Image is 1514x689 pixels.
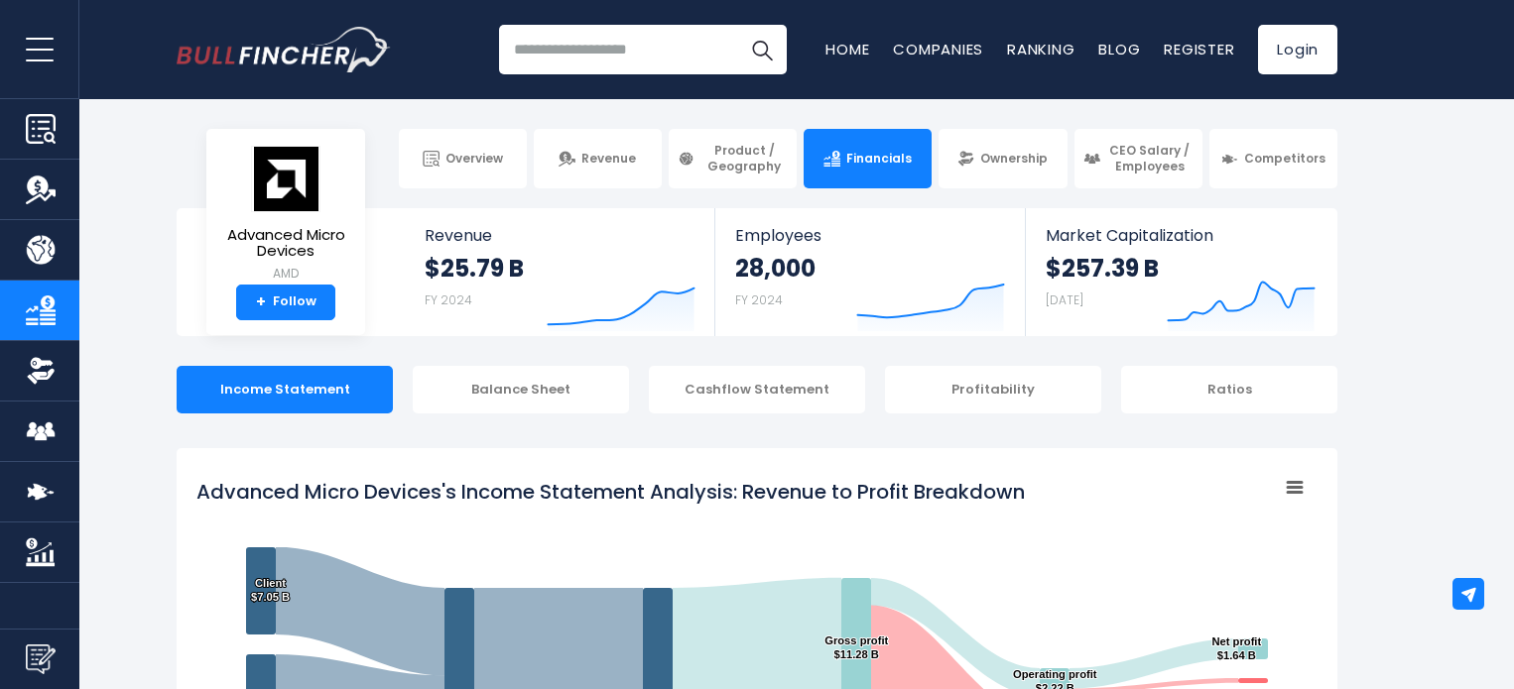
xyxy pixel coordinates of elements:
text: Client $7.05 B [251,577,290,603]
img: Ownership [26,356,56,386]
a: Revenue $25.79 B FY 2024 [405,208,715,336]
a: Employees 28,000 FY 2024 [715,208,1024,336]
div: Cashflow Statement [649,366,865,413]
div: Balance Sheet [413,366,629,413]
span: Competitors [1244,151,1325,167]
span: Advanced Micro Devices [222,227,349,260]
a: Login [1258,25,1337,74]
a: Register [1164,39,1234,59]
div: Income Statement [177,366,393,413]
strong: + [256,293,266,311]
a: Product / Geography [669,129,797,188]
span: Revenue [425,226,695,245]
div: Ratios [1121,366,1337,413]
text: Gross profit $11.28 B [824,634,888,660]
span: Market Capitalization [1046,226,1316,245]
tspan: Advanced Micro Devices's Income Statement Analysis: Revenue to Profit Breakdown [196,478,1025,506]
span: Ownership [980,151,1048,167]
span: Overview [445,151,503,167]
small: AMD [222,265,349,283]
span: Revenue [581,151,636,167]
strong: $25.79 B [425,253,524,284]
span: Employees [735,226,1004,245]
a: Market Capitalization $257.39 B [DATE] [1026,208,1335,336]
a: Home [825,39,869,59]
button: Search [737,25,787,74]
a: CEO Salary / Employees [1074,129,1202,188]
a: Advanced Micro Devices AMD [221,145,350,285]
a: Blog [1098,39,1140,59]
a: Financials [804,129,932,188]
strong: 28,000 [735,253,816,284]
a: Competitors [1209,129,1337,188]
img: Bullfincher logo [177,27,391,72]
small: FY 2024 [735,291,783,308]
span: Product / Geography [700,143,788,173]
span: CEO Salary / Employees [1106,143,1194,173]
a: +Follow [236,285,335,320]
a: Overview [399,129,527,188]
a: Ownership [939,129,1067,188]
a: Revenue [534,129,662,188]
div: Profitability [885,366,1101,413]
a: Go to homepage [177,27,390,72]
strong: $257.39 B [1046,253,1159,284]
a: Companies [893,39,983,59]
a: Ranking [1007,39,1074,59]
small: [DATE] [1046,291,1083,308]
text: Net profit $1.64 B [1211,635,1261,661]
span: Financials [846,151,912,167]
small: FY 2024 [425,291,472,308]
